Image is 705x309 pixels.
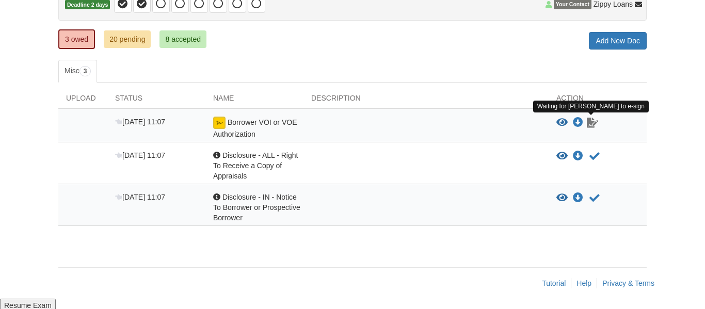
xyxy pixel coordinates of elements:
button: View Disclosure - ALL - Right To Receive a Copy of Appraisals [556,151,568,161]
button: View Borrower VOI or VOE Authorization [556,118,568,128]
span: [DATE] 11:07 [115,193,165,201]
a: Misc [58,60,97,83]
a: 3 owed [58,29,95,49]
a: 8 accepted [159,30,206,48]
div: Name [205,93,303,108]
a: Help [576,279,591,287]
span: 3 [79,66,91,76]
a: Download Disclosure - IN - Notice To Borrower or Prospective Borrower [573,194,583,202]
a: Waiting for your co-borrower to e-sign [586,117,599,129]
span: Disclosure - ALL - Right To Receive a Copy of Appraisals [213,151,298,180]
span: Borrower VOI or VOE Authorization [213,118,297,138]
span: [DATE] 11:07 [115,151,165,159]
div: Description [303,93,549,108]
img: esign [213,117,226,129]
a: Download Borrower VOI or VOE Authorization [573,119,583,127]
a: 20 pending [104,30,151,48]
a: Add New Doc [589,32,647,50]
a: Privacy & Terms [602,279,654,287]
button: View Disclosure - IN - Notice To Borrower or Prospective Borrower [556,193,568,203]
a: Tutorial [542,279,566,287]
span: Disclosure - IN - Notice To Borrower or Prospective Borrower [213,193,300,222]
div: Waiting for [PERSON_NAME] to e-sign [533,101,649,112]
span: [DATE] 11:07 [115,118,165,126]
a: Download Disclosure - ALL - Right To Receive a Copy of Appraisals [573,152,583,160]
div: Upload [58,93,107,108]
button: Acknowledge receipt of document [588,192,601,204]
div: Action [549,93,647,108]
button: Acknowledge receipt of document [588,150,601,162]
div: Status [107,93,205,108]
